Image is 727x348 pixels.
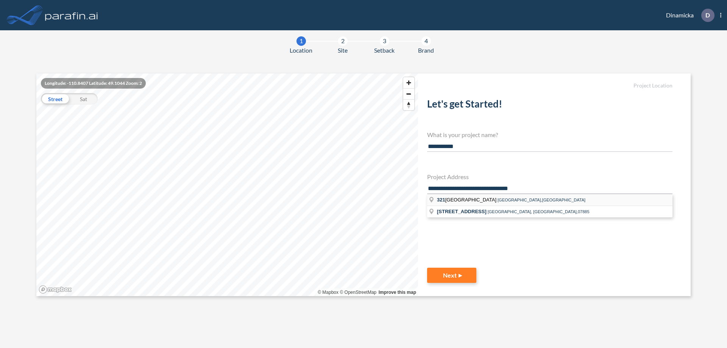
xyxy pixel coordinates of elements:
canvas: Map [36,73,418,296]
span: Setback [374,46,395,55]
a: Improve this map [379,290,416,295]
a: Mapbox [318,290,339,295]
div: Sat [69,93,98,105]
h4: What is your project name? [427,131,672,138]
span: 321 [437,197,445,203]
div: Longitude: -110.8407 Latitude: 49.1044 Zoom: 2 [41,78,146,89]
span: Brand [418,46,434,55]
span: [GEOGRAPHIC_DATA], [GEOGRAPHIC_DATA],07885 [488,209,590,214]
h2: Let's get Started! [427,98,672,113]
button: Zoom out [403,88,414,99]
div: 1 [296,36,306,46]
button: Next [427,268,476,283]
div: 3 [380,36,389,46]
img: logo [44,8,100,23]
span: Zoom out [403,89,414,99]
div: 4 [421,36,431,46]
button: Zoom in [403,77,414,88]
div: Dinamicka [655,9,721,22]
button: Reset bearing to north [403,99,414,110]
span: [GEOGRAPHIC_DATA] [437,197,498,203]
span: Site [338,46,348,55]
span: [STREET_ADDRESS] [437,209,487,214]
p: D [705,12,710,19]
div: 2 [338,36,348,46]
h4: Project Address [427,173,672,180]
h5: Project Location [427,83,672,89]
a: OpenStreetMap [340,290,376,295]
div: Street [41,93,69,105]
span: [GEOGRAPHIC_DATA],[GEOGRAPHIC_DATA] [498,198,585,202]
a: Mapbox homepage [39,285,72,294]
span: Location [290,46,312,55]
span: Reset bearing to north [403,100,414,110]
